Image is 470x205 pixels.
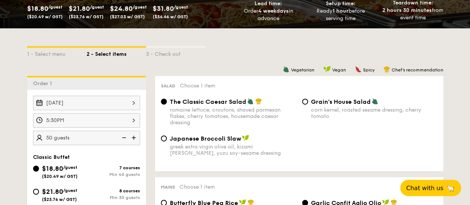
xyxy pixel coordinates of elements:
input: The Classic Caesar Saladromaine lettuce, croutons, shaved parmesan flakes, cherry tomatoes, house... [161,99,167,105]
span: Vegan [332,67,346,73]
span: Order 1 [33,80,55,87]
div: Ready before serving time [307,7,374,22]
span: $18.80 [27,4,48,13]
span: Classic Buffet [33,154,70,160]
img: icon-vegan.f8ff3823.svg [323,66,331,73]
div: from event time [380,7,446,22]
input: Grain's House Saladcorn kernel, roasted sesame dressing, cherry tomato [302,99,308,105]
span: /guest [174,4,188,10]
input: Event time [33,113,140,128]
img: icon-spicy.37a8142b.svg [355,66,362,73]
div: 2 - Select items [87,48,146,58]
span: Choose 1 item [180,83,215,89]
span: 🦙 [446,184,455,192]
span: Vegetarian [291,67,314,73]
span: $24.80 [110,4,133,13]
span: Chat with us [406,185,443,192]
span: ($20.49 w/ GST) [42,174,78,179]
span: /guest [90,4,104,10]
span: $18.80 [42,164,63,173]
span: ($20.49 w/ GST) [27,14,63,19]
div: romaine lettuce, croutons, shaved parmesan flakes, cherry tomatoes, housemade caesar dressing [170,107,296,126]
span: $31.80 [153,4,174,13]
span: $21.80 [69,4,90,13]
div: Min 30 guests [87,195,140,200]
span: ($23.76 w/ GST) [69,14,104,19]
span: Spicy [363,67,375,73]
img: icon-vegan.f8ff3823.svg [242,135,249,141]
input: Number of guests [33,131,140,145]
span: Salad [161,83,175,89]
span: ($27.03 w/ GST) [110,14,145,19]
div: Min 40 guests [87,172,140,177]
strong: 2 hours 30 minutes [382,7,432,13]
div: Order in advance [235,7,302,22]
span: The Classic Caesar Salad [170,98,246,105]
span: $21.80 [42,188,63,196]
div: corn kernel, roasted sesame dressing, cherry tomato [311,107,437,119]
input: Event date [33,96,140,110]
span: Grain's House Salad [311,98,371,105]
span: Mains [161,185,175,190]
span: ($34.66 w/ GST) [153,14,188,19]
span: ($23.76 w/ GST) [42,197,77,202]
input: Japanese Broccoli Slawgreek extra virgin olive oil, kizami [PERSON_NAME], yuzu soy-sesame dressing [161,135,167,141]
img: icon-chef-hat.a58ddaea.svg [255,98,262,105]
div: 7 courses [87,165,140,170]
div: greek extra virgin olive oil, kizami [PERSON_NAME], yuzu soy-sesame dressing [170,144,296,156]
img: icon-chef-hat.a58ddaea.svg [383,66,390,73]
span: Choose 1 item [179,184,215,190]
span: /guest [63,165,77,170]
span: /guest [48,4,62,10]
strong: 1 hour [333,8,349,14]
input: $21.80/guest($23.76 w/ GST)8 coursesMin 30 guests [33,189,39,195]
div: 3 - Check out [146,48,205,58]
img: icon-vegetarian.fe4039eb.svg [372,98,378,105]
div: 8 courses [87,188,140,193]
span: Lead time: [255,0,282,7]
img: icon-add.58712e84.svg [129,131,140,145]
div: 1 - Select menu [27,48,87,58]
span: /guest [133,4,147,10]
span: Chef's recommendation [392,67,443,73]
img: icon-reduce.1d2dbef1.svg [118,131,129,145]
span: Setup time: [326,0,356,7]
strong: 4 weekdays [258,8,288,14]
span: /guest [63,188,77,193]
img: icon-vegetarian.fe4039eb.svg [283,66,289,73]
button: Chat with us🦙 [400,180,461,196]
span: Japanese Broccoli Slaw [170,135,241,142]
img: icon-vegetarian.fe4039eb.svg [247,98,254,105]
input: $18.80/guest($20.49 w/ GST)7 coursesMin 40 guests [33,166,39,172]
